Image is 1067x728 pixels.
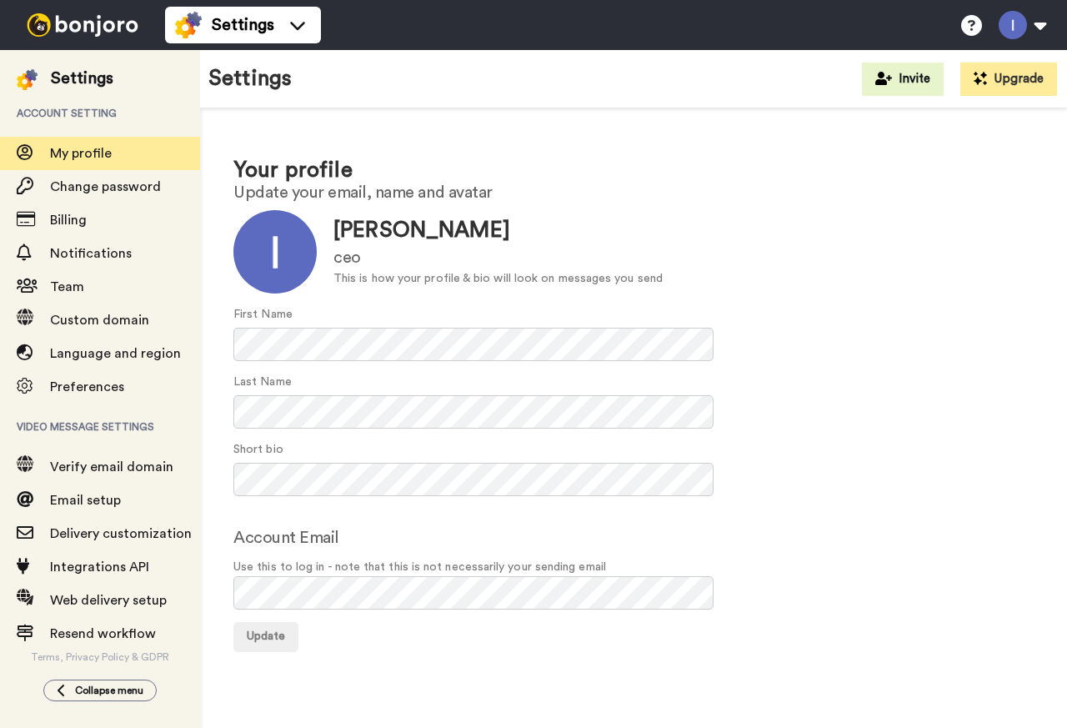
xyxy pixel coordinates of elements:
[247,630,285,642] span: Update
[50,280,84,294] span: Team
[233,183,1034,202] h2: Update your email, name and avatar
[50,380,124,394] span: Preferences
[233,158,1034,183] h1: Your profile
[233,441,283,459] label: Short bio
[20,13,145,37] img: bj-logo-header-white.svg
[50,594,167,607] span: Web delivery setup
[333,246,663,270] div: ceo
[50,527,192,540] span: Delivery customization
[333,215,663,246] div: [PERSON_NAME]
[960,63,1057,96] button: Upgrade
[862,63,944,96] button: Invite
[50,627,156,640] span: Resend workflow
[50,180,161,193] span: Change password
[43,680,157,701] button: Collapse menu
[233,306,293,324] label: First Name
[50,560,149,574] span: Integrations API
[75,684,143,697] span: Collapse menu
[50,347,181,360] span: Language and region
[50,494,121,507] span: Email setup
[50,314,149,327] span: Custom domain
[51,67,113,90] div: Settings
[208,67,292,91] h1: Settings
[233,374,292,391] label: Last Name
[233,525,339,550] label: Account Email
[50,247,132,260] span: Notifications
[17,69,38,90] img: settings-colored.svg
[175,12,202,38] img: settings-colored.svg
[50,147,112,160] span: My profile
[333,270,663,288] div: This is how your profile & bio will look on messages you send
[212,13,274,37] span: Settings
[233,622,298,652] button: Update
[233,559,1034,576] span: Use this to log in - note that this is not necessarily your sending email
[50,213,87,227] span: Billing
[50,460,173,474] span: Verify email domain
